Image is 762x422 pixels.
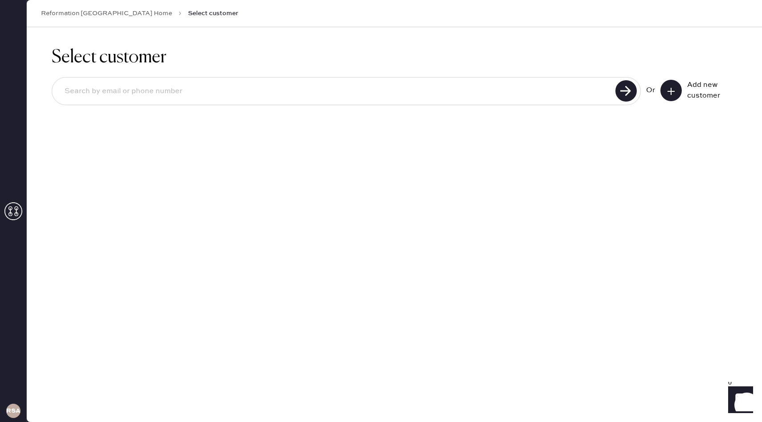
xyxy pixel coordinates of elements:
input: Search by email or phone number [57,81,613,102]
h3: RSA [6,408,20,414]
a: Reformation [GEOGRAPHIC_DATA] Home [41,9,172,18]
div: Add new customer [687,80,732,101]
h1: Select customer [52,47,737,68]
iframe: Front Chat [720,382,758,420]
span: Select customer [188,9,238,18]
div: Or [646,85,655,96]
